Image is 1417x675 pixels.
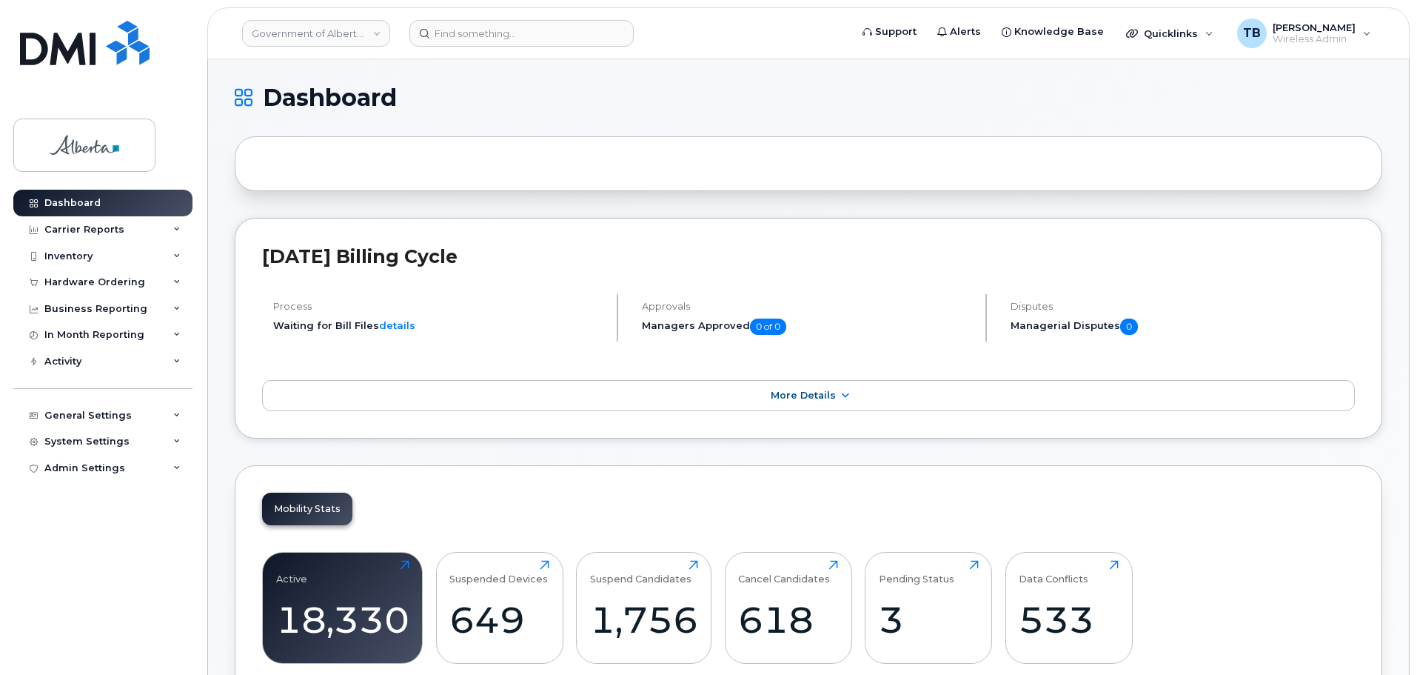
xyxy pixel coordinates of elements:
[276,598,409,642] div: 18,330
[738,560,830,585] div: Cancel Candidates
[1120,319,1138,335] span: 0
[449,560,548,585] div: Suspended Devices
[1019,560,1119,655] a: Data Conflicts533
[642,301,973,312] h4: Approvals
[276,560,409,655] a: Active18,330
[879,560,979,655] a: Pending Status3
[449,598,549,642] div: 649
[273,301,604,312] h4: Process
[590,598,698,642] div: 1,756
[771,390,836,401] span: More Details
[1019,598,1119,642] div: 533
[1011,319,1355,335] h5: Managerial Disputes
[738,598,838,642] div: 618
[262,245,1355,267] h2: [DATE] Billing Cycle
[590,560,698,655] a: Suspend Candidates1,756
[590,560,691,585] div: Suspend Candidates
[738,560,838,655] a: Cancel Candidates618
[879,598,979,642] div: 3
[273,319,604,333] li: Waiting for Bill Files
[879,560,954,585] div: Pending Status
[276,560,307,585] div: Active
[449,560,549,655] a: Suspended Devices649
[642,319,973,335] h5: Managers Approved
[263,87,397,109] span: Dashboard
[1011,301,1355,312] h4: Disputes
[379,319,415,331] a: details
[750,319,786,335] span: 0 of 0
[1019,560,1088,585] div: Data Conflicts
